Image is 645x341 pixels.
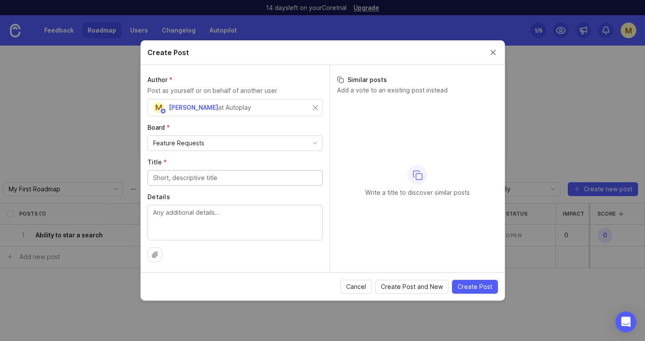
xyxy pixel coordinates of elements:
span: Create Post [458,282,492,291]
button: Create Post [452,280,498,294]
span: Board (required) [147,124,170,131]
p: Add a vote to an existing post instead [337,86,498,95]
p: Post as yourself or on behalf of another user [147,86,323,95]
h2: Create Post [147,47,189,58]
div: at Autoplay [218,103,251,112]
h3: Similar posts [337,75,498,84]
div: M [153,102,164,113]
span: Author (required) [147,76,173,83]
img: member badge [160,108,166,115]
span: Cancel [346,282,366,291]
span: Title (required) [147,158,167,166]
label: Details [147,193,323,201]
button: Close create post modal [488,48,498,57]
div: Open Intercom Messenger [616,311,636,332]
span: Create Post and New [381,282,443,291]
button: Cancel [341,280,372,294]
div: Feature Requests [153,138,204,148]
p: Write a title to discover similar posts [365,188,470,197]
span: [PERSON_NAME] [169,104,218,111]
button: Create Post and New [375,280,449,294]
input: Short, descriptive title [153,173,317,183]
